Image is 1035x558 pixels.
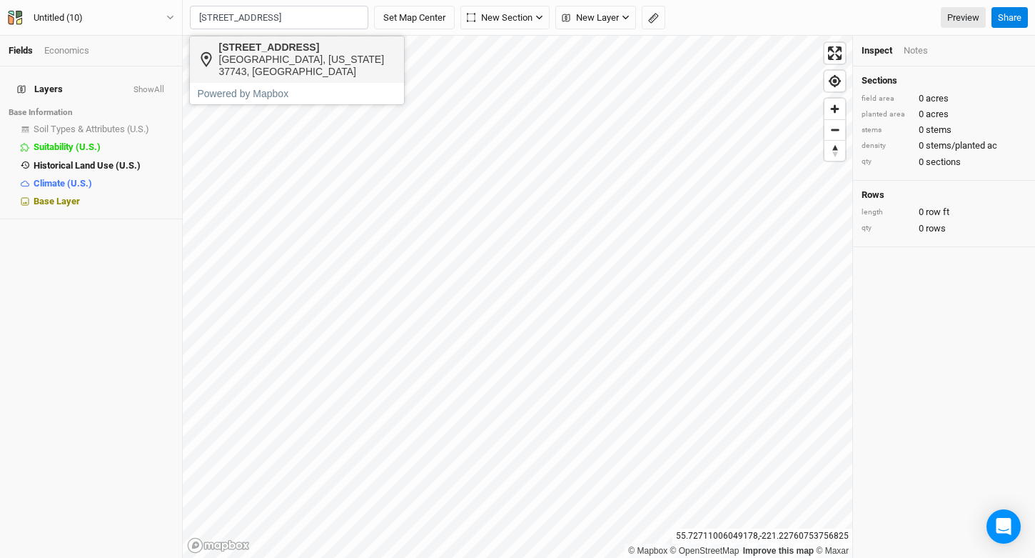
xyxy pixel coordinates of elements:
span: Reset bearing to north [824,141,845,161]
a: OpenStreetMap [670,546,739,556]
span: Suitability (U.S.) [34,141,101,152]
span: Layers [17,84,63,95]
div: density [862,141,912,151]
span: sections [926,156,961,169]
div: [GEOGRAPHIC_DATA], [US_STATE] 37743, [GEOGRAPHIC_DATA] [219,54,397,78]
div: Untitled (10) [34,11,83,25]
span: New Layer [562,11,619,25]
div: field area [862,94,912,104]
div: length [862,207,912,218]
div: 0 [862,124,1026,136]
button: ShowAll [133,85,165,95]
button: New Section [460,6,550,30]
div: 0 [862,222,1026,235]
input: (e.g. 123 Main St. or lat, lng) [190,6,368,30]
span: Climate (U.S.) [34,178,92,189]
div: 0 [862,92,1026,105]
canvas: Map [183,36,852,558]
div: 0 [862,206,1026,219]
a: Improve this map [743,546,814,556]
span: Historical Land Use (U.S.) [34,160,141,171]
button: Find my location [824,71,845,91]
span: acres [926,108,949,121]
span: New Section [467,11,532,25]
div: [STREET_ADDRESS] [219,41,397,54]
button: Set Map Center [374,6,455,30]
div: Soil Types & Attributes (U.S.) [34,124,173,135]
div: 0 [862,139,1026,152]
button: Shortcut: M [642,6,665,30]
div: stems [862,125,912,136]
div: Base Layer [34,196,173,207]
button: Zoom out [824,119,845,140]
span: Soil Types & Attributes (U.S.) [34,124,149,134]
div: qty [862,156,912,167]
span: Zoom out [824,120,845,140]
div: Inspect [862,44,892,57]
div: planted area [862,109,912,120]
a: Fields [9,45,33,56]
span: stems/planted ac [926,139,997,152]
button: Untitled (10) [7,10,175,26]
div: Historical Land Use (U.S.) [34,160,173,171]
h4: Rows [862,189,1026,201]
div: Climate (U.S.) [34,178,173,189]
h4: Sections [862,75,1026,86]
button: Enter fullscreen [824,43,845,64]
div: 0 [862,108,1026,121]
span: row ft [926,206,949,219]
div: Economics [44,44,89,57]
span: stems [926,124,951,136]
div: 0 [862,156,1026,169]
a: Preview [941,7,986,29]
a: Mapbox [628,546,667,556]
button: Share [991,7,1028,29]
span: Base Layer [34,196,80,206]
a: Mapbox logo [187,537,250,554]
div: Notes [904,44,928,57]
div: qty [862,223,912,234]
span: acres [926,92,949,105]
span: rows [926,222,946,235]
a: Maxar [816,546,849,556]
a: Powered by Mapbox [198,88,289,99]
div: Suitability (U.S.) [34,141,173,153]
div: Open Intercom Messenger [986,509,1021,544]
div: 55.72711006049178 , -221.22760753756825 [672,529,852,544]
button: Reset bearing to north [824,140,845,161]
button: New Layer [555,6,636,30]
button: Zoom in [824,99,845,119]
